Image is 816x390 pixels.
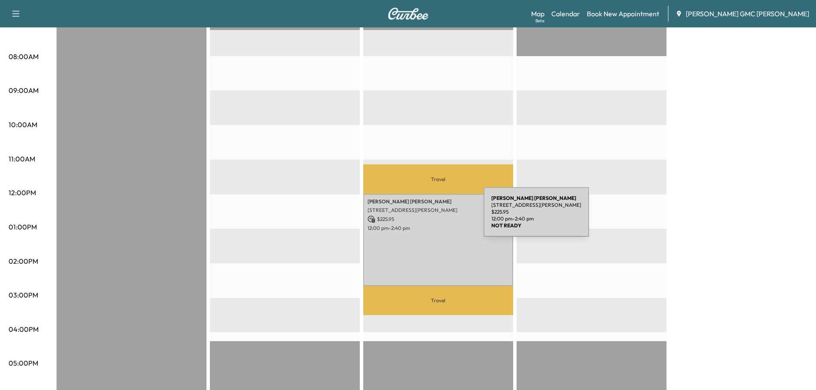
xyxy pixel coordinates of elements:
p: 08:00AM [9,51,39,62]
p: 04:00PM [9,324,39,334]
b: [PERSON_NAME] [PERSON_NAME] [491,195,576,201]
a: Book New Appointment [587,9,659,19]
p: 09:00AM [9,85,39,95]
p: 03:00PM [9,290,38,300]
p: 01:00PM [9,222,37,232]
p: 12:00PM [9,188,36,198]
p: Travel [363,286,513,315]
p: $ 225.95 [491,208,581,215]
span: [PERSON_NAME] GMC [PERSON_NAME] [686,9,809,19]
p: 02:00PM [9,256,38,266]
p: 10:00AM [9,119,37,130]
p: 05:00PM [9,358,38,368]
p: 12:00 pm - 2:40 pm [368,225,509,232]
p: [STREET_ADDRESS][PERSON_NAME] [368,207,509,214]
p: $ 225.95 [368,215,509,223]
img: Curbee Logo [388,8,429,20]
a: Calendar [551,9,580,19]
b: NOT READY [491,222,521,229]
a: MapBeta [531,9,544,19]
p: [PERSON_NAME] [PERSON_NAME] [368,198,509,205]
p: 12:00 pm - 2:40 pm [491,215,581,222]
p: [STREET_ADDRESS][PERSON_NAME] [491,202,581,208]
p: Travel [363,164,513,194]
p: 11:00AM [9,154,35,164]
div: Beta [535,18,544,24]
